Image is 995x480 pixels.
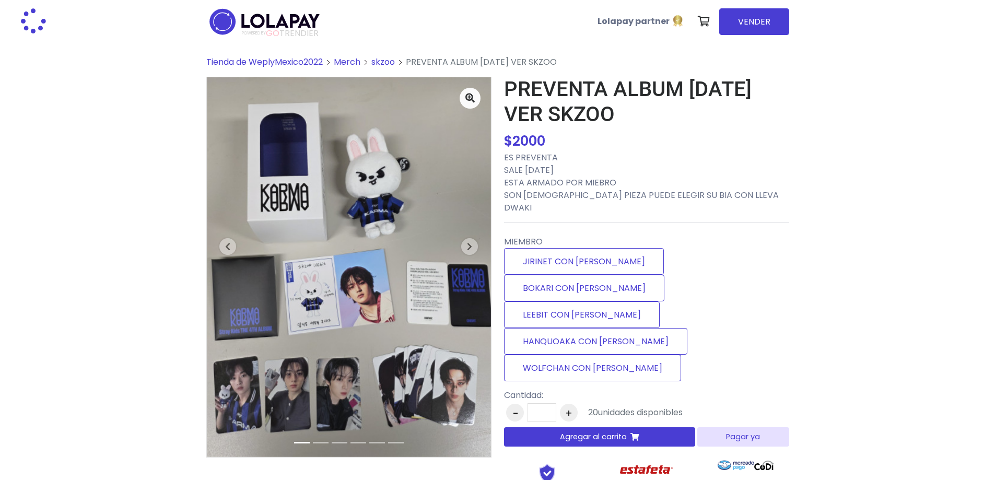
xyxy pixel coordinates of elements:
[206,56,323,68] a: Tienda de WeplyMexico2022
[506,404,524,422] button: -
[504,301,660,328] label: LEEBIT CON [PERSON_NAME]
[560,431,627,442] span: Agregar al carrito
[504,328,687,355] label: HANQUOAKA CON [PERSON_NAME]
[754,455,774,476] img: Codi Logo
[504,151,789,214] p: ES PREVENTA SALE [DATE] ESTA ARMADO POR MIEBRO SON [DEMOGRAPHIC_DATA] PIEZA PUEDE ELEGIR SU BIA C...
[504,275,664,301] label: BOKARI CON [PERSON_NAME]
[207,77,491,457] img: medium_1756942530281.jpeg
[504,389,683,402] p: Cantidad:
[719,8,789,35] a: VENDER
[371,56,395,68] a: skzoo
[718,455,755,476] img: Mercado Pago Logo
[504,231,789,385] div: MIEMBRO
[206,56,789,77] nav: breadcrumb
[504,427,696,447] button: Agregar al carrito
[697,427,789,447] button: Pagar ya
[512,132,545,150] span: 2000
[504,355,681,381] label: WOLFCHAN CON [PERSON_NAME]
[672,15,684,27] img: Lolapay partner
[242,29,319,38] span: TRENDIER
[334,56,360,68] a: Merch
[588,406,598,418] span: 20
[242,30,266,36] span: POWERED BY
[504,131,789,151] div: $
[504,248,664,275] label: JIRINET CON [PERSON_NAME]
[598,15,670,27] b: Lolapay partner
[588,406,683,419] div: unidades disponibles
[406,56,557,68] span: PREVENTA ALBUM [DATE] VER SKZOO
[206,5,323,38] img: logo
[504,77,789,127] h1: PREVENTA ALBUM [DATE] VER SKZOO
[560,404,578,422] button: +
[266,27,279,39] span: GO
